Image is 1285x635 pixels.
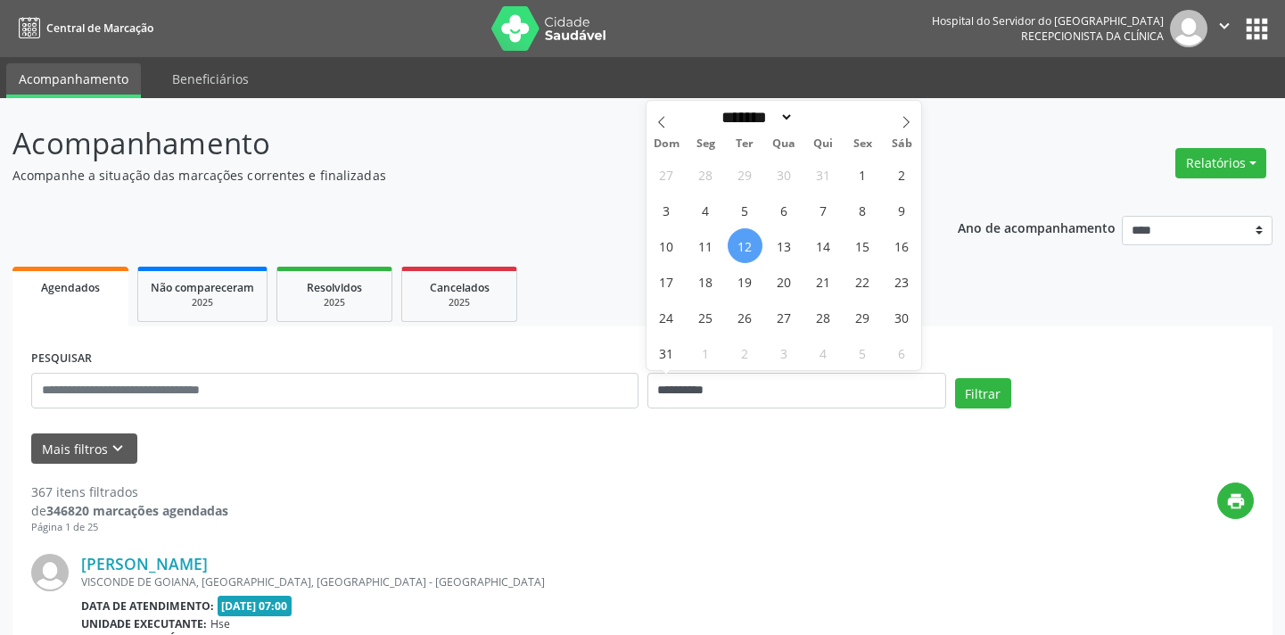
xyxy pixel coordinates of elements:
[1175,148,1266,178] button: Relatórios
[885,264,919,299] span: Agosto 23, 2025
[958,216,1116,238] p: Ano de acompanhamento
[882,138,921,150] span: Sáb
[955,378,1011,408] button: Filtrar
[31,501,228,520] div: de
[725,138,764,150] span: Ter
[649,300,684,334] span: Agosto 24, 2025
[767,300,802,334] span: Agosto 27, 2025
[767,157,802,192] span: Julho 30, 2025
[1021,29,1164,44] span: Recepcionista da clínica
[764,138,803,150] span: Qua
[728,157,762,192] span: Julho 29, 2025
[81,616,207,631] b: Unidade executante:
[794,108,853,127] input: Year
[845,300,880,334] span: Agosto 29, 2025
[806,157,841,192] span: Julho 31, 2025
[41,280,100,295] span: Agendados
[803,138,843,150] span: Qui
[806,335,841,370] span: Setembro 4, 2025
[767,335,802,370] span: Setembro 3, 2025
[415,296,504,309] div: 2025
[649,228,684,263] span: Agosto 10, 2025
[767,264,802,299] span: Agosto 20, 2025
[728,335,762,370] span: Setembro 2, 2025
[845,264,880,299] span: Agosto 22, 2025
[806,264,841,299] span: Agosto 21, 2025
[1207,10,1241,47] button: 
[767,228,802,263] span: Agosto 13, 2025
[12,121,894,166] p: Acompanhamento
[767,193,802,227] span: Agosto 6, 2025
[688,157,723,192] span: Julho 28, 2025
[806,300,841,334] span: Agosto 28, 2025
[218,596,292,616] span: [DATE] 07:00
[108,439,128,458] i: keyboard_arrow_down
[688,335,723,370] span: Setembro 1, 2025
[806,193,841,227] span: Agosto 7, 2025
[31,482,228,501] div: 367 itens filtrados
[688,300,723,334] span: Agosto 25, 2025
[688,228,723,263] span: Agosto 11, 2025
[46,21,153,36] span: Central de Marcação
[932,13,1164,29] div: Hospital do Servidor do [GEOGRAPHIC_DATA]
[6,63,141,98] a: Acompanhamento
[1241,13,1273,45] button: apps
[728,193,762,227] span: Agosto 5, 2025
[307,280,362,295] span: Resolvidos
[31,554,69,591] img: img
[845,335,880,370] span: Setembro 5, 2025
[649,264,684,299] span: Agosto 17, 2025
[649,335,684,370] span: Agosto 31, 2025
[728,228,762,263] span: Agosto 12, 2025
[210,616,230,631] span: Hse
[430,280,490,295] span: Cancelados
[31,345,92,373] label: PESQUISAR
[716,108,795,127] select: Month
[647,138,686,150] span: Dom
[151,280,254,295] span: Não compareceram
[885,157,919,192] span: Agosto 2, 2025
[81,574,986,590] div: VISCONDE DE GOIANA, [GEOGRAPHIC_DATA], [GEOGRAPHIC_DATA] - [GEOGRAPHIC_DATA]
[46,502,228,519] strong: 346820 marcações agendadas
[649,193,684,227] span: Agosto 3, 2025
[688,193,723,227] span: Agosto 4, 2025
[806,228,841,263] span: Agosto 14, 2025
[649,157,684,192] span: Julho 27, 2025
[151,296,254,309] div: 2025
[81,598,214,614] b: Data de atendimento:
[1217,482,1254,519] button: print
[688,264,723,299] span: Agosto 18, 2025
[290,296,379,309] div: 2025
[1170,10,1207,47] img: img
[885,335,919,370] span: Setembro 6, 2025
[845,193,880,227] span: Agosto 8, 2025
[1215,16,1234,36] i: 
[1226,491,1246,511] i: print
[885,228,919,263] span: Agosto 16, 2025
[31,520,228,535] div: Página 1 de 25
[31,433,137,465] button: Mais filtroskeyboard_arrow_down
[843,138,882,150] span: Sex
[686,138,725,150] span: Seg
[12,13,153,43] a: Central de Marcação
[885,193,919,227] span: Agosto 9, 2025
[81,554,208,573] a: [PERSON_NAME]
[845,157,880,192] span: Agosto 1, 2025
[845,228,880,263] span: Agosto 15, 2025
[12,166,894,185] p: Acompanhe a situação das marcações correntes e finalizadas
[728,300,762,334] span: Agosto 26, 2025
[160,63,261,95] a: Beneficiários
[728,264,762,299] span: Agosto 19, 2025
[885,300,919,334] span: Agosto 30, 2025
